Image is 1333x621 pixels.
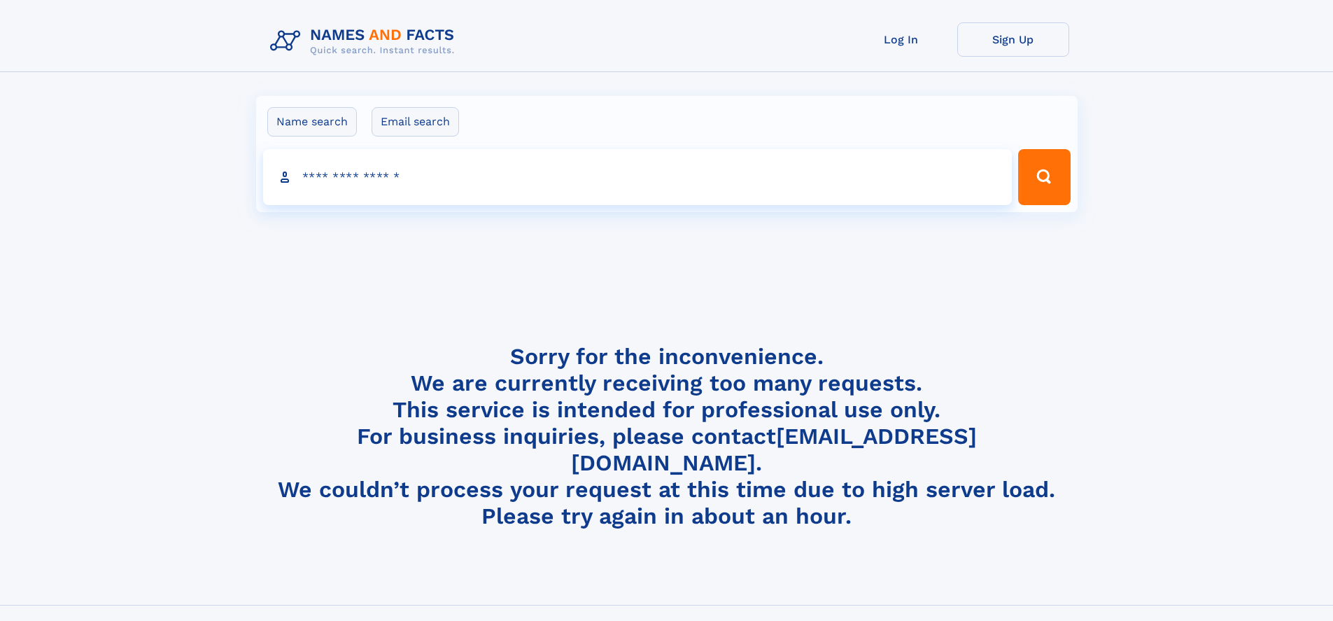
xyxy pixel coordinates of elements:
[263,149,1013,205] input: search input
[1018,149,1070,205] button: Search Button
[571,423,977,476] a: [EMAIL_ADDRESS][DOMAIN_NAME]
[957,22,1069,57] a: Sign Up
[265,343,1069,530] h4: Sorry for the inconvenience. We are currently receiving too many requests. This service is intend...
[267,107,357,137] label: Name search
[265,22,466,60] img: Logo Names and Facts
[372,107,459,137] label: Email search
[845,22,957,57] a: Log In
